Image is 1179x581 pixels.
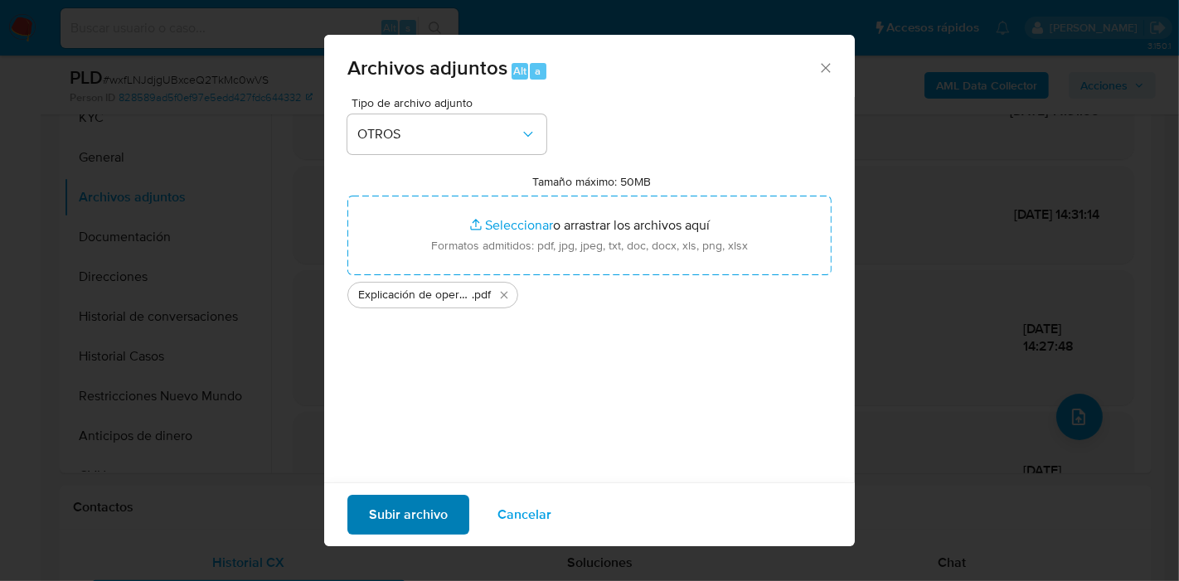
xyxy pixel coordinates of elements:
[472,287,491,303] span: .pdf
[347,275,832,308] ul: Archivos seleccionados
[347,114,546,154] button: OTROS
[347,53,507,82] span: Archivos adjuntos
[476,495,573,535] button: Cancelar
[494,285,514,305] button: Eliminar Explicación de operatoria.pdf
[497,496,551,533] span: Cancelar
[352,97,551,109] span: Tipo de archivo adjunto
[369,496,448,533] span: Subir archivo
[533,174,652,189] label: Tamaño máximo: 50MB
[357,126,520,143] span: OTROS
[358,287,472,303] span: Explicación de operatoria
[535,63,541,79] span: a
[513,63,526,79] span: Alt
[347,495,469,535] button: Subir archivo
[818,60,832,75] button: Cerrar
